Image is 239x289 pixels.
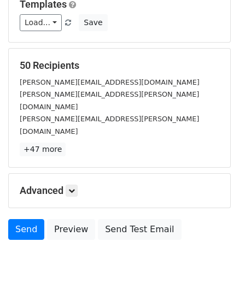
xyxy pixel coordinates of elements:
[20,90,199,111] small: [PERSON_NAME][EMAIL_ADDRESS][PERSON_NAME][DOMAIN_NAME]
[20,143,66,156] a: +47 more
[20,60,219,72] h5: 50 Recipients
[79,14,107,31] button: Save
[184,237,239,289] iframe: Chat Widget
[47,219,95,240] a: Preview
[20,115,199,135] small: [PERSON_NAME][EMAIL_ADDRESS][PERSON_NAME][DOMAIN_NAME]
[20,78,200,86] small: [PERSON_NAME][EMAIL_ADDRESS][DOMAIN_NAME]
[98,219,181,240] a: Send Test Email
[20,185,219,197] h5: Advanced
[8,219,44,240] a: Send
[20,14,62,31] a: Load...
